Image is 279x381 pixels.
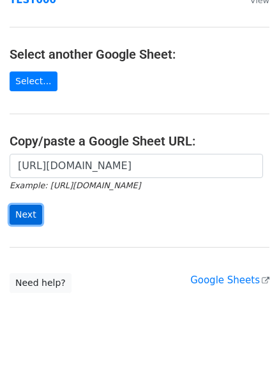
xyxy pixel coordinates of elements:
iframe: Chat Widget [215,320,279,381]
h4: Copy/paste a Google Sheet URL: [10,133,269,149]
a: Select... [10,71,57,91]
h4: Select another Google Sheet: [10,47,269,62]
input: Next [10,205,42,225]
a: Need help? [10,273,72,293]
a: Google Sheets [190,274,269,286]
small: Example: [URL][DOMAIN_NAME] [10,181,140,190]
input: Paste your Google Sheet URL here [10,154,263,178]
